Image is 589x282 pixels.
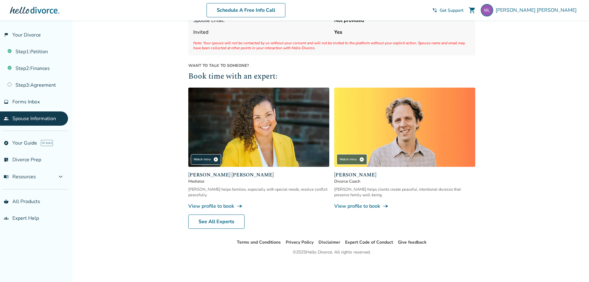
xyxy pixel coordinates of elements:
span: groups [4,216,9,221]
span: line_end_arrow_notch [382,203,389,209]
span: inbox [4,99,9,104]
li: Give feedback [398,239,427,246]
strong: Yes [334,29,470,36]
span: Resources [4,173,36,180]
span: flag_2 [4,33,9,37]
a: View profile to bookline_end_arrow_notch [334,203,475,210]
a: Terms and Conditions [237,239,281,245]
img: Claudia Brown Coulter [188,88,329,167]
span: people [4,116,9,121]
span: Divorce Coach [334,179,475,184]
span: expand_more [57,173,64,180]
a: Schedule A Free Info Call [207,3,285,17]
div: Watch Intro [191,154,221,165]
a: phone_in_talkGet Support [432,7,463,13]
span: Note: Your spouse will not be contacted by us without your consent and will not be invited to the... [193,41,470,50]
span: [PERSON_NAME] [PERSON_NAME] [188,171,329,179]
span: [PERSON_NAME] [334,171,475,179]
a: See All Experts [188,215,245,229]
span: list_alt_check [4,157,9,162]
div: © 2025 Hello Divorce. All rights reserved. [293,249,371,256]
a: Privacy Policy [286,239,314,245]
span: shopping_basket [4,199,9,204]
a: View profile to bookline_end_arrow_notch [188,203,329,210]
span: play_circle [359,157,364,162]
span: Mediator [188,179,329,184]
span: [PERSON_NAME] [PERSON_NAME] [496,7,579,14]
img: mpjlewis@gmail.com [481,4,493,16]
div: Watch Intro [337,154,367,165]
li: Disclaimer [318,239,340,246]
h2: Book time with an expert: [188,71,475,83]
a: Expert Code of Conduct [345,239,393,245]
span: Want to talk to someone? [188,63,475,68]
div: [PERSON_NAME] helps clients create peaceful, intentional divorces that preserve family well-being. [334,187,475,198]
img: James Traub [334,88,475,167]
span: Forms Inbox [12,98,40,105]
span: play_circle [213,157,218,162]
span: line_end_arrow_notch [237,203,243,209]
span: explore [4,141,9,145]
span: phone_in_talk [432,8,437,13]
span: menu_book [4,174,9,179]
span: Invited [193,29,329,36]
span: Get Support [440,7,463,13]
span: AI beta [41,140,53,146]
iframe: Chat Widget [558,252,589,282]
span: shopping_cart [468,7,476,14]
div: [PERSON_NAME] helps families, especially with special needs, resolve conflict peacefully. [188,187,329,198]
